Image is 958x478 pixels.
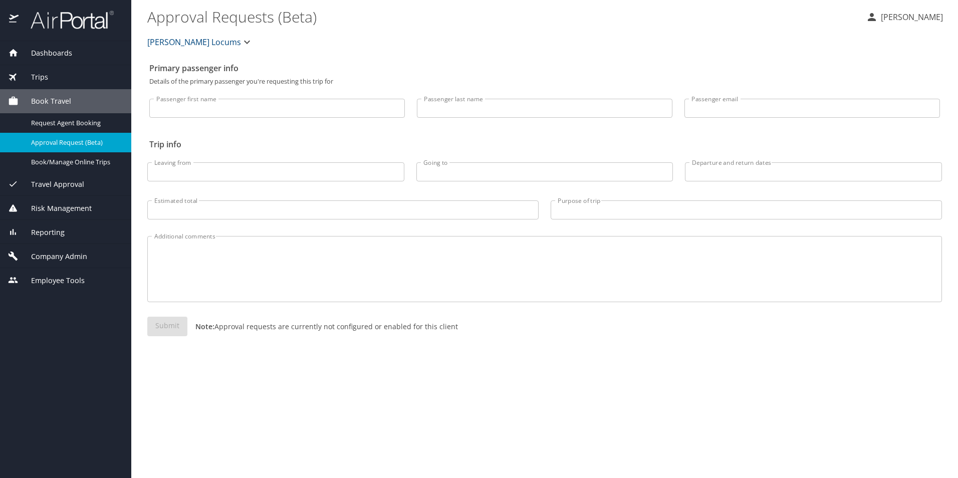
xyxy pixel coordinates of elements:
strong: Note: [195,322,214,331]
span: Book Travel [19,96,71,107]
button: [PERSON_NAME] [862,8,947,26]
span: Trips [19,72,48,83]
img: airportal-logo.png [20,10,114,30]
span: Approval Request (Beta) [31,138,119,147]
span: Book/Manage Online Trips [31,157,119,167]
span: Risk Management [19,203,92,214]
p: [PERSON_NAME] [878,11,943,23]
span: Reporting [19,227,65,238]
span: Company Admin [19,251,87,262]
span: [PERSON_NAME] Locums [147,35,241,49]
h2: Primary passenger info [149,60,940,76]
span: Employee Tools [19,275,85,286]
span: Travel Approval [19,179,84,190]
span: Request Agent Booking [31,118,119,128]
h2: Trip info [149,136,940,152]
p: Details of the primary passenger you're requesting this trip for [149,78,940,85]
img: icon-airportal.png [9,10,20,30]
span: Dashboards [19,48,72,59]
button: [PERSON_NAME] Locums [143,32,257,52]
h1: Approval Requests (Beta) [147,1,858,32]
p: Approval requests are currently not configured or enabled for this client [187,321,458,332]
